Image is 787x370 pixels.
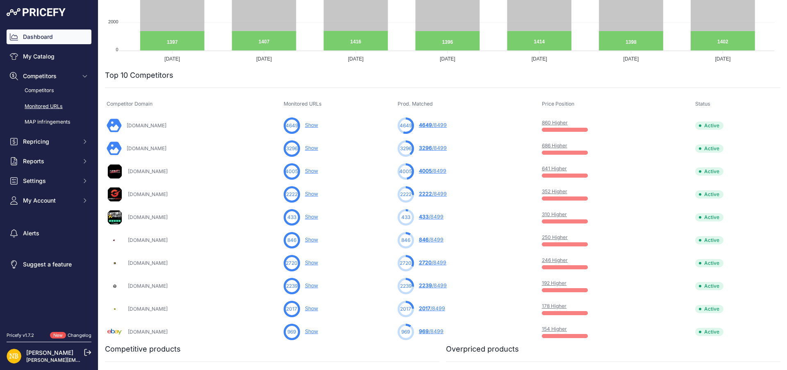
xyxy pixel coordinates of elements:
span: 846 [419,237,429,243]
span: 2222 [419,191,432,197]
a: [DOMAIN_NAME] [128,191,168,197]
span: 846 [401,237,410,244]
a: [PERSON_NAME] [26,349,73,356]
div: Pricefy v1.7.2 [7,332,34,339]
span: 2222 [286,191,298,198]
span: 969 [401,328,410,336]
img: Pricefy Logo [7,8,66,16]
a: Show [305,214,318,220]
a: Show [305,305,318,311]
a: 433/8499 [419,214,444,220]
span: 846 [287,237,296,244]
a: Show [305,191,318,197]
a: 154 Higher [542,326,567,332]
a: [DOMAIN_NAME] [127,122,166,129]
span: Active [695,144,723,153]
span: 433 [287,214,296,221]
span: New [50,332,66,339]
span: Active [695,122,723,130]
span: 4005 [285,168,298,175]
span: Active [695,259,723,267]
span: 2017 [400,305,411,313]
span: Settings [23,177,77,185]
a: 4649/8499 [419,122,447,128]
span: Active [695,236,723,244]
span: 433 [419,214,429,220]
span: Active [695,190,723,199]
span: 4005 [399,168,412,175]
span: 3296 [419,145,432,151]
span: Active [695,282,723,290]
a: 686 Higher [542,142,567,149]
a: 846/8499 [419,237,444,243]
a: Show [305,168,318,174]
span: Active [695,305,723,313]
a: 352 Higher [542,188,567,194]
a: Changelog [68,332,91,338]
a: 2239/8499 [419,282,447,289]
a: Monitored URLs [7,99,91,114]
span: Monitored URLs [284,101,322,107]
a: My Catalog [7,49,91,64]
span: 2720 [400,259,412,267]
span: 2239 [400,282,412,290]
a: 860 Higher [542,120,568,126]
span: 2239 [419,282,432,289]
a: 2720/8499 [419,259,446,266]
a: Show [305,145,318,151]
a: 2017/8499 [419,305,445,311]
span: Competitor Domain [107,101,152,107]
a: [DOMAIN_NAME] [128,168,168,174]
a: Competitors [7,83,91,98]
span: 4649 [286,122,298,129]
span: Active [695,167,723,176]
tspan: 0 [116,47,118,52]
a: [DOMAIN_NAME] [128,214,168,220]
a: 310 Higher [542,211,567,217]
a: Show [305,259,318,266]
h2: Top 10 Competitors [105,70,173,81]
button: Settings [7,174,91,188]
span: 3296 [286,145,298,152]
span: 4005 [419,168,432,174]
a: 2222/8499 [419,191,447,197]
a: 178 Higher [542,303,566,309]
tspan: [DATE] [532,56,547,62]
span: Price Position [542,101,574,107]
a: Show [305,328,318,334]
a: [DOMAIN_NAME] [128,237,168,243]
span: 2720 [419,259,432,266]
h2: Overpriced products [446,343,519,355]
tspan: [DATE] [256,56,272,62]
span: Active [695,328,723,336]
span: Active [695,213,723,221]
button: My Account [7,193,91,208]
a: [DOMAIN_NAME] [127,145,166,151]
a: MAP infringements [7,115,91,129]
tspan: [DATE] [348,56,364,62]
a: 3296/8499 [419,145,447,151]
a: 246 Higher [542,257,568,263]
tspan: [DATE] [715,56,730,62]
button: Repricing [7,134,91,149]
span: 2017 [419,305,430,311]
a: [DOMAIN_NAME] [128,306,168,312]
a: Alerts [7,226,91,241]
a: Dashboard [7,29,91,44]
tspan: 2000 [108,19,118,24]
span: Reports [23,157,77,165]
a: 250 Higher [542,234,568,240]
a: 969/8499 [419,328,444,334]
span: Status [695,101,710,107]
a: [DOMAIN_NAME] [128,329,168,335]
span: 969 [287,328,296,336]
span: My Account [23,196,77,205]
span: 2720 [286,259,298,267]
span: 4649 [400,122,412,129]
span: 969 [419,328,429,334]
a: Show [305,122,318,128]
span: Repricing [23,138,77,146]
a: Suggest a feature [7,257,91,272]
tspan: [DATE] [164,56,180,62]
a: [DOMAIN_NAME] [128,260,168,266]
